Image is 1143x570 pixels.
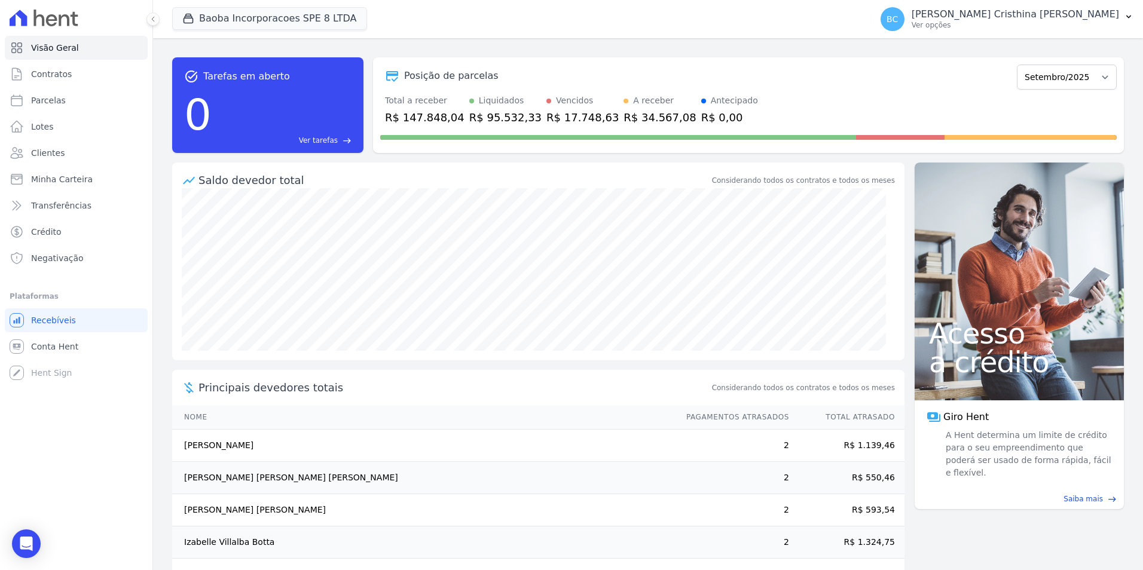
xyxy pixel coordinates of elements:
a: Lotes [5,115,148,139]
p: Ver opções [912,20,1119,30]
td: 2 [675,494,790,526]
span: east [1108,495,1117,504]
td: 2 [675,430,790,462]
th: Total Atrasado [790,405,904,430]
span: Negativação [31,252,84,264]
div: Posição de parcelas [404,69,499,83]
div: R$ 95.532,33 [469,109,542,125]
td: [PERSON_NAME] [PERSON_NAME] [PERSON_NAME] [172,462,675,494]
span: task_alt [184,69,198,84]
td: 2 [675,526,790,559]
span: Ver tarefas [299,135,338,146]
span: Contratos [31,68,72,80]
div: Vencidos [556,94,593,107]
span: Principais devedores totais [198,379,710,396]
span: Visão Geral [31,42,79,54]
div: R$ 0,00 [701,109,758,125]
td: R$ 550,46 [790,462,904,494]
a: Contratos [5,62,148,86]
div: Considerando todos os contratos e todos os meses [712,175,895,186]
span: a crédito [929,348,1110,376]
td: [PERSON_NAME] [PERSON_NAME] [172,494,675,526]
div: Plataformas [10,289,143,304]
td: R$ 593,54 [790,494,904,526]
span: Giro Hent [943,410,989,424]
a: Negativação [5,246,148,270]
span: east [343,136,352,145]
td: [PERSON_NAME] [172,430,675,462]
div: R$ 147.848,04 [385,109,464,125]
span: Saiba mais [1063,494,1103,504]
span: Parcelas [31,94,66,106]
div: A receber [633,94,674,107]
td: Izabelle Villalba Botta [172,526,675,559]
div: Liquidados [479,94,524,107]
button: BC [PERSON_NAME] Cristhina [PERSON_NAME] Ver opções [871,2,1143,36]
div: Antecipado [711,94,758,107]
div: Total a receber [385,94,464,107]
span: Considerando todos os contratos e todos os meses [712,382,895,393]
span: Recebíveis [31,314,76,326]
span: Transferências [31,200,91,212]
span: Conta Hent [31,341,78,353]
span: Clientes [31,147,65,159]
a: Clientes [5,141,148,165]
div: R$ 17.748,63 [546,109,619,125]
th: Pagamentos Atrasados [675,405,790,430]
div: Open Intercom Messenger [12,529,41,558]
a: Minha Carteira [5,167,148,191]
a: Visão Geral [5,36,148,60]
button: Baoba Incorporacoes SPE 8 LTDA [172,7,367,30]
a: Ver tarefas east [216,135,352,146]
span: Acesso [929,319,1110,348]
a: Crédito [5,220,148,244]
a: Saiba mais east [922,494,1117,504]
div: Saldo devedor total [198,172,710,188]
th: Nome [172,405,675,430]
span: Lotes [31,121,54,133]
div: R$ 34.567,08 [624,109,696,125]
span: BC [887,15,898,23]
p: [PERSON_NAME] Cristhina [PERSON_NAME] [912,8,1119,20]
span: A Hent determina um limite de crédito para o seu empreendimento que poderá ser usado de forma ráp... [943,429,1112,479]
span: Crédito [31,226,62,238]
a: Conta Hent [5,335,148,358]
td: R$ 1.139,46 [790,430,904,462]
td: 2 [675,462,790,494]
a: Transferências [5,194,148,217]
div: 0 [184,84,212,146]
span: Minha Carteira [31,173,93,185]
a: Parcelas [5,88,148,112]
td: R$ 1.324,75 [790,526,904,559]
span: Tarefas em aberto [203,69,290,84]
a: Recebíveis [5,308,148,332]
